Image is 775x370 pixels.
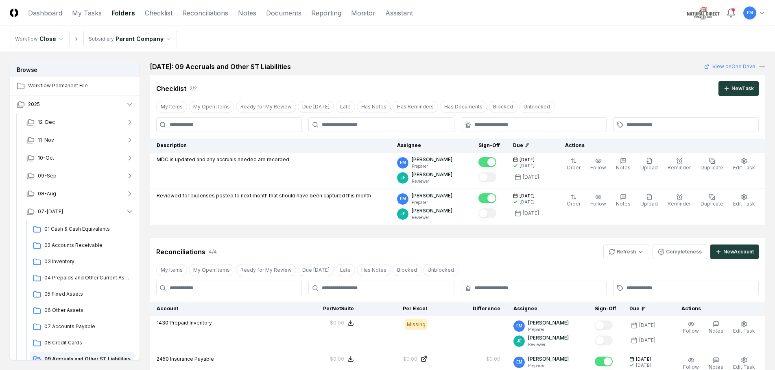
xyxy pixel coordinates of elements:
span: Reminder [668,164,691,171]
div: $0.00 [330,355,344,363]
p: Reviewer [412,178,452,184]
th: Per NetSuite [287,302,360,316]
a: 02 Accounts Receivable [30,238,134,253]
button: Due Today [298,264,334,276]
span: EM [516,323,522,329]
span: 02 Accounts Receivable [44,242,131,249]
img: Natural Direct logo [687,6,720,19]
span: [DATE] [520,193,535,199]
button: 12-Dec [20,113,140,131]
button: EM [742,6,757,20]
button: Mark complete [595,357,613,366]
span: 12-Dec [38,119,55,126]
button: Mark complete [478,157,496,167]
div: $0.00 [403,355,417,363]
span: Edit Task [733,164,755,171]
img: Logo [10,9,18,17]
button: Unblocked [519,101,555,113]
span: 06 Other Assets [44,307,131,314]
span: Edit Task [733,328,755,334]
span: Duplicate [701,201,723,207]
span: 07-[DATE] [38,208,63,215]
span: Notes [709,364,723,370]
button: Follow [681,319,701,336]
button: 10-Oct [20,149,140,167]
div: Actions [559,142,759,149]
div: 4 / 4 [209,248,217,255]
button: Mark complete [478,193,496,203]
nav: breadcrumb [10,31,177,47]
div: New Account [723,248,754,255]
span: 2025 [28,101,40,108]
a: 04 Prepaids and Other Current Assets [30,271,134,286]
th: Description [150,138,391,153]
div: [DATE] [636,362,651,368]
div: Due [629,305,662,312]
button: My Items [156,264,187,276]
th: Difference [434,302,507,316]
span: EM [747,10,753,16]
span: Follow [590,201,606,207]
span: 08 Credit Cards [44,339,131,346]
span: 2450 [157,356,169,362]
p: Preparer [412,199,452,206]
h2: [DATE]: 09 Accruals and Other ST Liabilities [150,62,291,71]
p: [PERSON_NAME] [528,334,569,342]
p: [PERSON_NAME] [528,319,569,327]
th: Assignee [507,302,588,316]
div: [DATE] [639,322,655,329]
p: Reviewed for expenses posted to next month that should have been captured this month [157,192,371,199]
div: $0.00 [330,319,344,327]
span: 01 Cash & Cash Equivalents [44,225,131,233]
button: Late [336,264,355,276]
button: Edit Task [731,319,757,336]
button: Duplicate [699,192,725,209]
span: Workflow Permanent File [28,82,134,89]
a: Reconciliations [182,8,228,18]
button: NewTask [718,81,759,96]
button: 2025 [10,95,140,113]
div: [DATE] [520,163,535,169]
span: JE [517,338,522,344]
span: 1430 [157,320,168,326]
span: Edit Task [733,364,755,370]
button: Reminder [666,156,692,173]
p: Preparer [412,163,452,169]
div: Checklist [156,84,186,93]
button: Has Reminders [393,101,438,113]
span: Notes [616,201,631,207]
div: Account [157,305,281,312]
a: 05 Fixed Assets [30,287,134,302]
a: My Tasks [72,8,102,18]
button: Notes [614,192,632,209]
button: Has Notes [357,264,391,276]
a: 07 Accounts Payable [30,320,134,334]
div: 2 / 2 [190,85,197,92]
p: Preparer [528,363,569,369]
div: Workflow [15,35,38,43]
button: Upload [639,156,659,173]
span: JE [400,211,405,217]
a: Dashboard [28,8,62,18]
button: Notes [707,319,725,336]
button: Reminder [666,192,692,209]
button: Due Today [298,101,334,113]
button: Mark complete [595,335,613,345]
button: Duplicate [699,156,725,173]
span: EM [400,160,406,166]
a: View onOne Drive [704,63,755,70]
button: Refresh [603,245,649,259]
button: 08-Aug [20,185,140,203]
a: Notes [238,8,256,18]
span: Follow [683,364,699,370]
button: My Items [156,101,187,113]
p: [PERSON_NAME] [528,355,569,363]
button: Notes [614,156,632,173]
h3: Browse [10,62,140,77]
span: Reminder [668,201,691,207]
button: Upload [639,192,659,209]
button: Mark complete [478,172,496,182]
div: $0.00 [486,355,500,363]
button: Mark complete [595,320,613,330]
span: 11-Nov [38,136,54,144]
